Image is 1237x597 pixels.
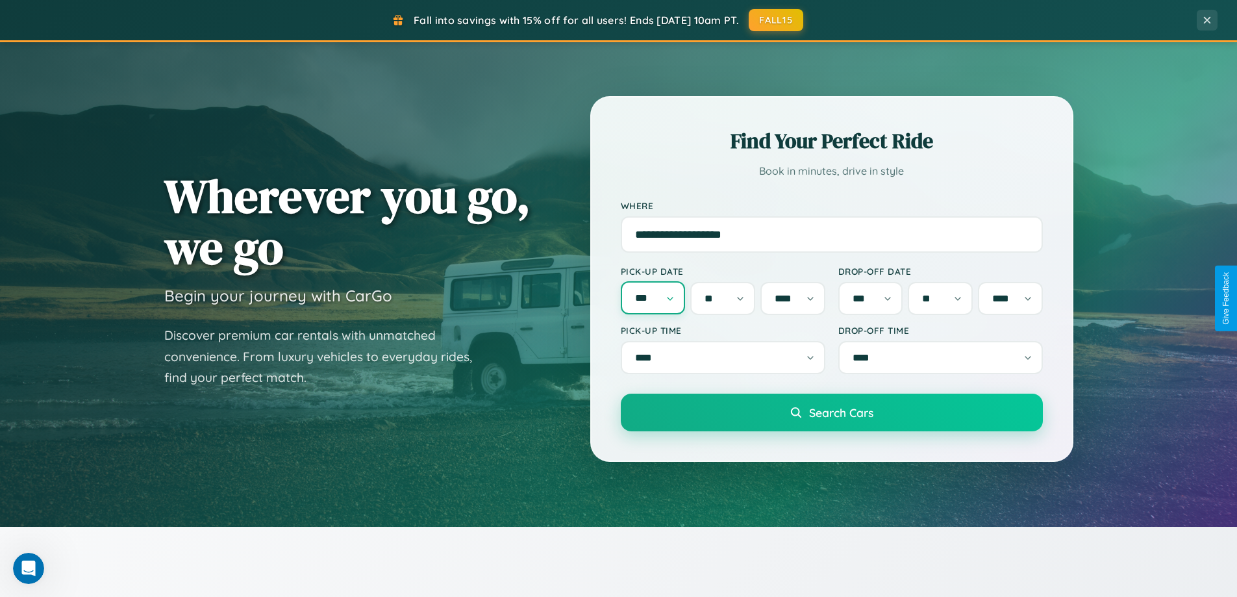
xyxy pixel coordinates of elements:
[621,394,1043,431] button: Search Cars
[621,200,1043,211] label: Where
[164,325,489,388] p: Discover premium car rentals with unmatched convenience. From luxury vehicles to everyday rides, ...
[414,14,739,27] span: Fall into savings with 15% off for all users! Ends [DATE] 10am PT.
[164,286,392,305] h3: Begin your journey with CarGo
[13,553,44,584] iframe: Intercom live chat
[164,170,531,273] h1: Wherever you go, we go
[809,405,873,420] span: Search Cars
[749,9,803,31] button: FALL15
[621,266,825,277] label: Pick-up Date
[621,325,825,336] label: Pick-up Time
[621,162,1043,181] p: Book in minutes, drive in style
[838,266,1043,277] label: Drop-off Date
[1221,272,1231,325] div: Give Feedback
[621,127,1043,155] h2: Find Your Perfect Ride
[838,325,1043,336] label: Drop-off Time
